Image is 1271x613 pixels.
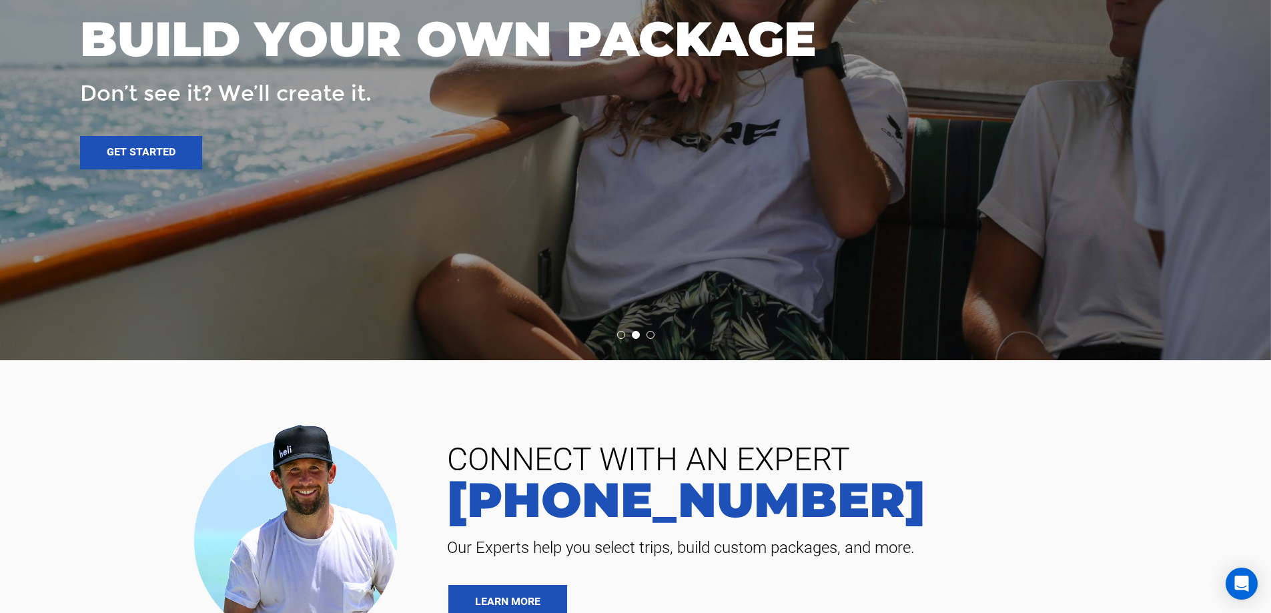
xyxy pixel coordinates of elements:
[80,79,816,109] p: Don’t see it? We’ll create it.
[437,476,1251,524] a: [PHONE_NUMBER]
[80,136,202,169] a: Get started
[437,537,1251,558] span: Our Experts help you select trips, build custom packages, and more.
[437,444,1251,476] span: CONNECT WITH AN EXPERT
[80,13,816,65] h3: BUILD YOUR OWN PACKAGE
[1226,568,1258,600] div: Open Intercom Messenger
